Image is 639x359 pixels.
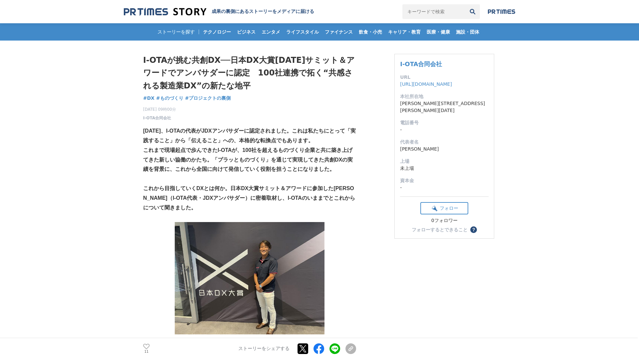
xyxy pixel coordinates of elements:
[400,158,489,165] dt: 上場
[400,100,489,114] dd: [PERSON_NAME][STREET_ADDRESS][PERSON_NAME][DATE]
[143,95,154,101] span: #DX
[385,23,423,41] a: キャリア・教育
[400,126,489,133] dd: -
[212,9,314,15] h2: 成果の裏側にあるストーリーをメディアに届ける
[400,184,489,191] dd: -
[470,226,477,233] button: ？
[400,93,489,100] dt: 本社所在地
[488,9,515,14] img: prtimes
[453,23,482,41] a: 施設・団体
[400,146,489,153] dd: [PERSON_NAME]
[156,95,183,101] span: #ものづくり
[259,29,283,35] span: エンタメ
[420,202,468,214] button: フォロー
[200,23,234,41] a: テクノロジー
[143,350,150,353] p: 11
[238,346,290,352] p: ストーリーをシェアする
[465,4,480,19] button: 検索
[156,95,183,102] a: #ものづくり
[322,23,355,41] a: ファイナンス
[200,29,234,35] span: テクノロジー
[259,23,283,41] a: エンタメ
[420,218,468,224] div: 0フォロワー
[234,23,258,41] a: ビジネス
[424,23,453,41] a: 医療・健康
[143,54,356,92] h1: I-OTAが挑む共創DX──日本DX大賞[DATE]サミット＆アワードでアンバサダーに認定 100社連携で拓く“共感される製造業DX”の新たな地平
[284,29,321,35] span: ライフスタイル
[284,23,321,41] a: ライフスタイル
[400,177,489,184] dt: 資本金
[356,29,385,35] span: 飲食・小売
[175,222,324,334] img: thumbnail_67466700-83b5-11f0-ad79-c999cfcf5fa9.jpg
[143,147,353,172] strong: これまで現場起点で歩んできたI-OTAが、100社を超えるものづくり企業と共に築き上げてきた新しい協働のかたち。「プラッとものづくり」を通じて実現してきた共創DXの実績を背景に、これから全国に向...
[143,185,355,210] strong: これから目指していくDXとは何か。日本DX大賞サミット＆アワードに参加した[PERSON_NAME]（I-OTA代表・JDXアンバサダー）に密着取材し、I-OTAのいままでとこれからについて聞き...
[185,95,231,102] a: #プロジェクトの裏側
[234,29,258,35] span: ビジネス
[471,227,476,232] span: ？
[143,128,356,143] strong: [DATE]、I-OTAの代表がJDXアンバサダーに認定されました。これは私たちにとって「実践すること」から「伝えること」への、本格的な転換点でもあります。
[400,119,489,126] dt: 電話番号
[124,7,314,16] a: 成果の裏側にあるストーリーをメディアに届ける 成果の裏側にあるストーリーをメディアに届ける
[143,106,176,112] span: [DATE] 09時00分
[453,29,482,35] span: 施設・団体
[356,23,385,41] a: 飲食・小売
[143,95,154,102] a: #DX
[402,4,465,19] input: キーワードで検索
[400,74,489,81] dt: URL
[424,29,453,35] span: 医療・健康
[385,29,423,35] span: キャリア・教育
[400,60,442,67] a: I-OTA合同会社
[412,227,468,232] div: フォローするとできること
[124,7,206,16] img: 成果の裏側にあるストーリーをメディアに届ける
[322,29,355,35] span: ファイナンス
[400,81,452,87] a: [URL][DOMAIN_NAME]
[185,95,231,101] span: #プロジェクトの裏側
[400,139,489,146] dt: 代表者名
[400,165,489,172] dd: 未上場
[143,115,171,121] a: I-OTA合同会社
